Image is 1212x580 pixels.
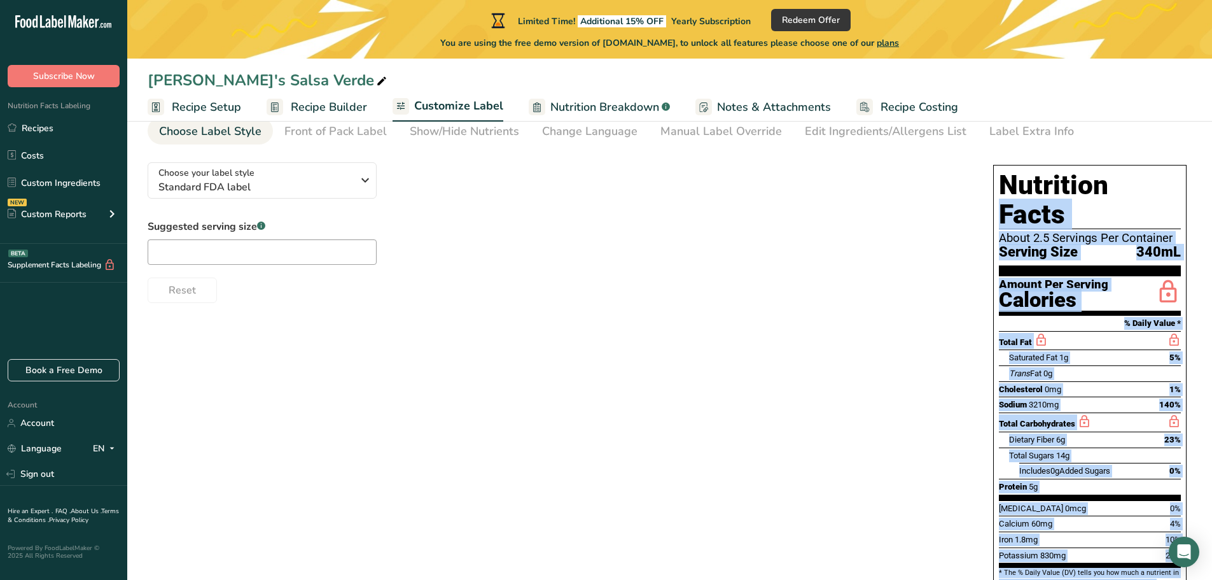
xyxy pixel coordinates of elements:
[1029,482,1038,492] span: 5g
[999,244,1078,260] span: Serving Size
[148,278,217,303] button: Reset
[542,123,637,140] div: Change Language
[158,166,254,180] span: Choose your label style
[578,15,666,27] span: Additional 15% OFF
[159,123,261,140] div: Choose Label Style
[671,15,751,27] span: Yearly Subscription
[172,99,241,116] span: Recipe Setup
[1170,519,1181,528] span: 4%
[999,385,1043,394] span: Cholesterol
[284,123,387,140] div: Front of Pack Label
[158,180,352,195] span: Standard FDA label
[414,97,503,115] span: Customize Label
[999,232,1181,244] div: About 2.5 Servings Per Container
[1170,504,1181,513] span: 0%
[148,162,377,199] button: Choose your label style Standard FDA label
[410,123,519,140] div: Show/Hide Nutrients
[8,199,27,206] div: NEW
[881,99,958,116] span: Recipe Costing
[8,507,53,516] a: Hire an Expert .
[999,519,1029,528] span: Calcium
[999,337,1032,347] span: Total Fat
[1056,435,1065,444] span: 6g
[1009,353,1057,362] span: Saturated Fat
[999,279,1108,291] div: Amount Per Serving
[999,291,1108,309] div: Calories
[1009,369,1030,378] i: Trans
[1059,353,1068,362] span: 1g
[529,93,670,122] a: Nutrition Breakdown
[1169,466,1181,476] span: 0%
[660,123,782,140] div: Manual Label Override
[989,123,1074,140] div: Label Extra Info
[291,99,367,116] span: Recipe Builder
[440,36,899,50] span: You are using the free demo version of [DOMAIN_NAME], to unlock all features please choose one of...
[1031,519,1052,528] span: 60mg
[148,219,377,234] label: Suggested serving size
[999,316,1181,331] section: % Daily Value *
[49,516,88,525] a: Privacy Policy
[8,544,120,560] div: Powered By FoodLabelMaker © 2025 All Rights Reserved
[1015,535,1038,544] span: 1.8mg
[489,13,751,28] div: Limited Time!
[1065,504,1086,513] span: 0mcg
[1029,400,1059,409] span: 3210mg
[999,419,1075,428] span: Total Carbohydrates
[93,441,120,456] div: EN
[877,37,899,49] span: plans
[1043,369,1052,378] span: 0g
[1045,385,1061,394] span: 0mg
[999,171,1181,229] h1: Nutrition Facts
[267,93,367,122] a: Recipe Builder
[55,507,71,516] a: FAQ .
[71,507,101,516] a: About Us .
[148,93,241,122] a: Recipe Setup
[1009,451,1054,460] span: Total Sugars
[771,9,851,31] button: Redeem Offer
[856,93,958,122] a: Recipe Costing
[999,482,1027,492] span: Protein
[1169,537,1199,567] div: Open Intercom Messenger
[695,93,831,122] a: Notes & Attachments
[8,250,28,257] div: BETA
[1040,551,1066,560] span: 830mg
[1164,435,1181,444] span: 23%
[8,208,87,221] div: Custom Reports
[1169,353,1181,362] span: 5%
[1166,551,1181,560] span: 20%
[1019,466,1110,476] span: Includes Added Sugars
[8,359,120,381] a: Book a Free Demo
[1159,400,1181,409] span: 140%
[1009,435,1054,444] span: Dietary Fiber
[1050,466,1059,476] span: 0g
[8,65,120,87] button: Subscribe Now
[8,437,62,460] a: Language
[1166,535,1181,544] span: 10%
[393,92,503,122] a: Customize Label
[8,507,119,525] a: Terms & Conditions .
[1169,385,1181,394] span: 1%
[717,99,831,116] span: Notes & Attachments
[33,69,95,83] span: Subscribe Now
[1056,451,1069,460] span: 14g
[999,504,1063,513] span: [MEDICAL_DATA]
[782,13,840,27] span: Redeem Offer
[805,123,966,140] div: Edit Ingredients/Allergens List
[999,551,1038,560] span: Potassium
[169,283,196,298] span: Reset
[148,69,389,92] div: [PERSON_NAME]'s Salsa Verde
[999,400,1027,409] span: Sodium
[550,99,659,116] span: Nutrition Breakdown
[999,535,1013,544] span: Iron
[1136,244,1181,260] span: 340mL
[1009,369,1041,378] span: Fat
